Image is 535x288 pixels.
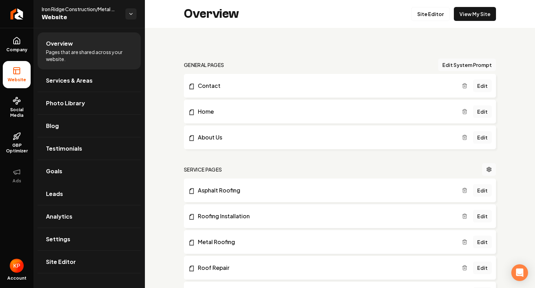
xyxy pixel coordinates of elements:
a: Photo Library [38,92,141,114]
img: Kenn Pietila [10,259,24,273]
a: Edit [473,210,492,222]
span: Website [5,77,29,83]
div: Open Intercom Messenger [511,264,528,281]
button: Ads [3,162,31,189]
a: View My Site [454,7,496,21]
a: About Us [188,133,462,142]
span: Goals [46,167,62,175]
a: Home [188,107,462,116]
span: GBP Optimizer [3,143,31,154]
img: Rebolt Logo [10,8,23,20]
a: Company [3,31,31,58]
a: Metal Roofing [188,238,462,246]
button: Open user button [10,259,24,273]
button: Edit System Prompt [438,59,496,71]
a: GBP Optimizer [3,127,31,159]
span: Pages that are shared across your website. [46,48,132,62]
a: Settings [38,228,141,250]
a: Testimonials [38,137,141,160]
a: Site Editor [38,251,141,273]
span: Iron Ridge Construction/Metal Roofing LLC [42,6,120,13]
span: Account [7,275,26,281]
a: Site Editor [411,7,450,21]
span: Website [42,13,120,22]
a: Roofing Installation [188,212,462,220]
span: Company [3,47,30,53]
span: Social Media [3,107,31,118]
a: Services & Areas [38,69,141,92]
a: Edit [473,262,492,274]
h2: general pages [184,61,224,68]
span: Ads [10,178,24,184]
a: Asphalt Roofing [188,186,462,195]
h2: Service Pages [184,166,222,173]
a: Roof Repair [188,264,462,272]
a: Analytics [38,205,141,228]
span: Settings [46,235,70,243]
a: Social Media [3,91,31,124]
a: Goals [38,160,141,182]
span: Overview [46,39,73,48]
a: Leads [38,183,141,205]
a: Edit [473,79,492,92]
span: Services & Areas [46,76,93,85]
span: Blog [46,122,59,130]
a: Contact [188,82,462,90]
a: Edit [473,184,492,197]
span: Analytics [46,212,72,221]
h2: Overview [184,7,239,21]
a: Blog [38,115,141,137]
span: Leads [46,190,63,198]
a: Edit [473,131,492,144]
a: Edit [473,105,492,118]
a: Edit [473,236,492,248]
span: Testimonials [46,144,82,153]
span: Photo Library [46,99,85,107]
span: Site Editor [46,258,76,266]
